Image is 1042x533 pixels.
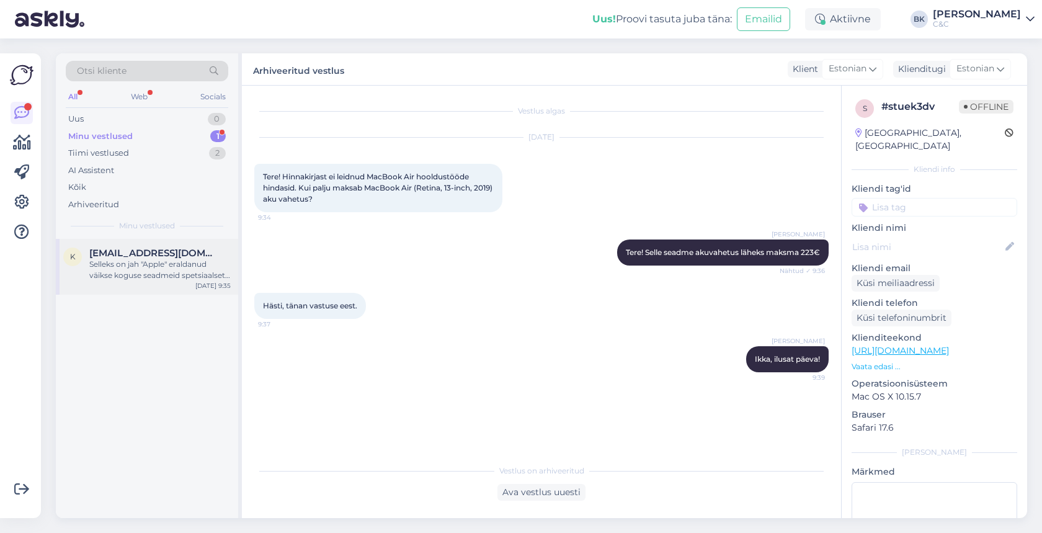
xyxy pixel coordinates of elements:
span: Otsi kliente [77,65,127,78]
span: 9:34 [258,213,305,222]
span: [PERSON_NAME] [772,230,825,239]
p: Märkmed [852,465,1017,478]
span: 9:37 [258,320,305,329]
span: Estonian [829,62,866,76]
p: Klienditeekond [852,331,1017,344]
div: Küsi telefoninumbrit [852,310,951,326]
label: Arhiveeritud vestlus [253,61,344,78]
div: Kliendi info [852,164,1017,175]
div: Küsi meiliaadressi [852,275,940,292]
div: Klient [788,63,818,76]
p: Kliendi email [852,262,1017,275]
div: Selleks on jah "Apple" eraldanud väikse koguse seadmeid spetsiaalset selleks launchiks ega mõjuta... [89,259,231,281]
span: Vestlus on arhiveeritud [499,465,584,477]
a: [PERSON_NAME]C&C [933,9,1035,29]
div: BK [911,11,928,28]
span: [PERSON_NAME] [772,336,825,346]
div: [PERSON_NAME] [852,447,1017,458]
div: [PERSON_NAME] [933,9,1021,19]
button: Emailid [737,7,790,31]
div: C&C [933,19,1021,29]
div: Arhiveeritud [68,199,119,211]
p: Mac OS X 10.15.7 [852,390,1017,403]
div: Tiimi vestlused [68,147,129,159]
div: Klienditugi [893,63,946,76]
span: Tere! Selle seadme akuvahetus läheks maksma 223€ [626,248,820,257]
div: Kõik [68,181,86,194]
div: Uus [68,113,84,125]
div: 0 [208,113,226,125]
p: Operatsioonisüsteem [852,377,1017,390]
span: 9:39 [778,373,825,382]
div: Web [128,89,150,105]
a: [URL][DOMAIN_NAME] [852,345,949,356]
b: Uus! [592,13,616,25]
p: Kliendi nimi [852,222,1017,235]
p: Kliendi telefon [852,297,1017,310]
p: Safari 17.6 [852,421,1017,434]
span: Minu vestlused [119,220,175,231]
div: 2 [209,147,226,159]
div: Ava vestlus uuesti [497,484,586,501]
span: Offline [959,100,1013,114]
div: [GEOGRAPHIC_DATA], [GEOGRAPHIC_DATA] [855,127,1005,153]
div: Minu vestlused [68,130,133,143]
span: Kaur@bentte.com [89,248,218,259]
div: [DATE] [254,132,829,143]
span: Nähtud ✓ 9:36 [778,266,825,275]
div: Vestlus algas [254,105,829,117]
span: Hästi, tänan vastuse eest. [263,301,357,310]
input: Lisa nimi [852,240,1003,254]
span: s [863,104,867,113]
div: Socials [198,89,228,105]
input: Lisa tag [852,198,1017,217]
p: Vaata edasi ... [852,361,1017,372]
div: All [66,89,80,105]
div: Aktiivne [805,8,881,30]
div: 1 [210,130,226,143]
span: Ikka, ilusat päeva! [755,354,820,364]
div: [DATE] 9:35 [195,281,231,290]
div: Proovi tasuta juba täna: [592,12,732,27]
span: Tere! Hinnakirjast ei leidnud MacBook Air hooldustööde hindasid. Kui palju maksab MacBook Air (Re... [263,172,494,204]
img: Askly Logo [10,63,33,87]
p: Brauser [852,408,1017,421]
span: Estonian [956,62,994,76]
span: K [70,252,76,261]
div: AI Assistent [68,164,114,177]
p: Kliendi tag'id [852,182,1017,195]
div: # stuek3dv [881,99,959,114]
